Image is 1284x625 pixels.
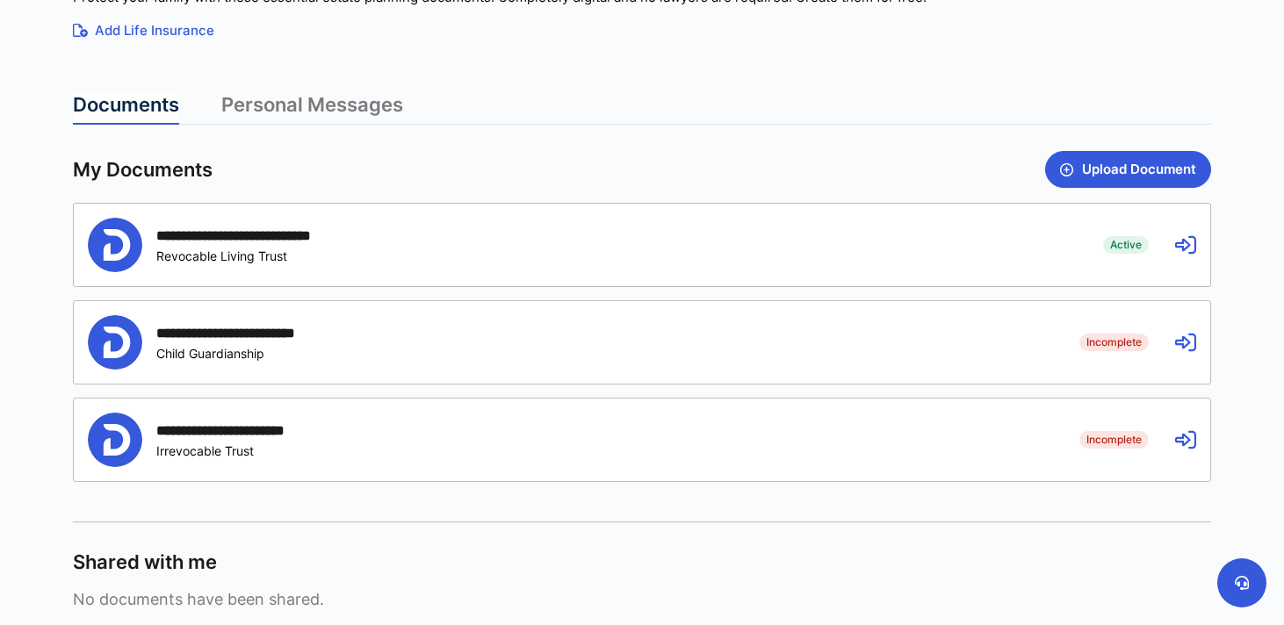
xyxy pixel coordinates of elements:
[73,550,217,575] span: Shared with me
[1045,151,1211,188] button: Upload Document
[73,93,179,125] a: Documents
[1103,236,1149,254] span: Active
[156,248,370,263] div: Revocable Living Trust
[88,218,142,272] img: Person
[73,157,213,183] span: My Documents
[88,315,142,370] img: Person
[156,346,349,361] div: Child Guardianship
[1079,431,1149,449] span: Incomplete
[73,21,1211,41] a: Add Life Insurance
[1079,334,1149,351] span: Incomplete
[156,443,326,458] div: Irrevocable Trust
[221,93,403,125] a: Personal Messages
[88,413,142,467] img: Person
[73,590,1211,608] span: No documents have been shared.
